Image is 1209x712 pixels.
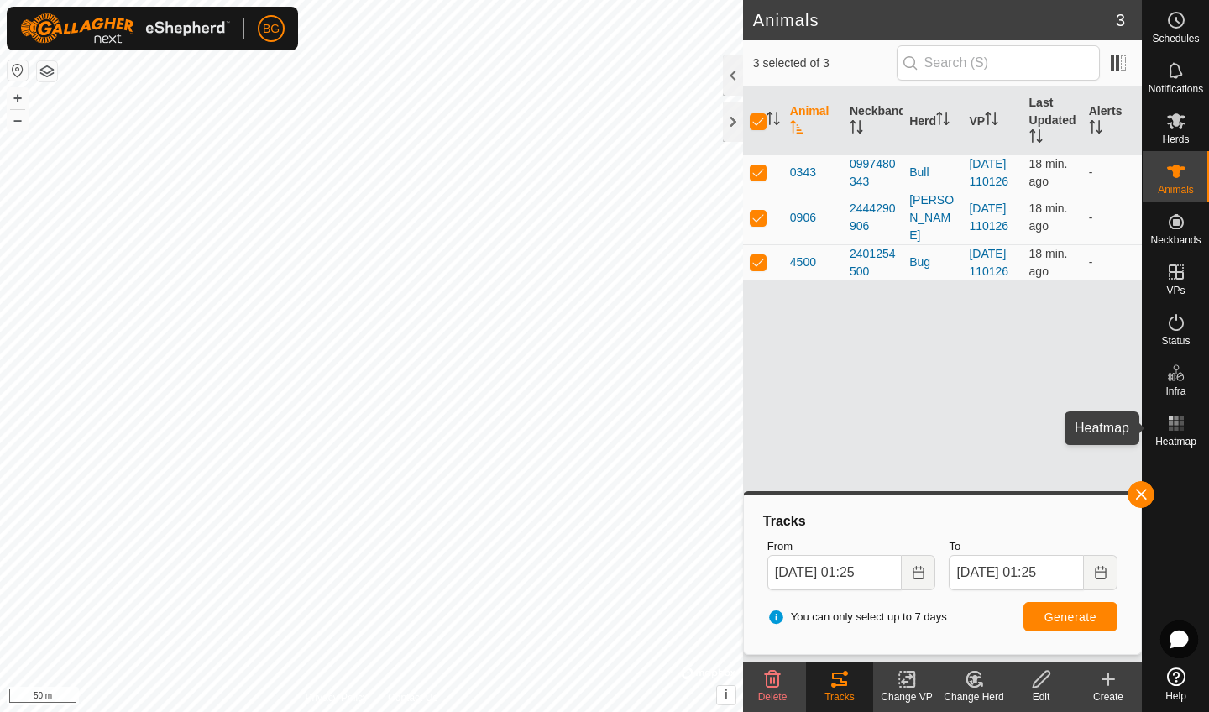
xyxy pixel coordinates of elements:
[969,157,1008,188] a: [DATE] 110126
[1152,34,1199,44] span: Schedules
[783,87,843,155] th: Animal
[962,87,1022,155] th: VP
[761,511,1124,531] div: Tracks
[8,60,28,81] button: Reset Map
[388,690,437,705] a: Contact Us
[969,247,1008,278] a: [DATE] 110126
[1029,247,1068,278] span: Aug 22, 2025, 1:07 AM
[1075,689,1142,704] div: Create
[20,13,230,44] img: Gallagher Logo
[1023,87,1082,155] th: Last Updated
[969,202,1008,233] a: [DATE] 110126
[1165,691,1186,701] span: Help
[1162,134,1189,144] span: Herds
[949,538,1117,555] label: To
[936,114,950,128] p-sorticon: Activate to sort
[758,691,788,703] span: Delete
[725,688,728,702] span: i
[37,61,57,81] button: Map Layers
[753,55,897,72] span: 3 selected of 3
[909,254,955,271] div: Bug
[305,690,368,705] a: Privacy Policy
[850,245,896,280] div: 2401254500
[1161,336,1190,346] span: Status
[909,191,955,244] div: [PERSON_NAME]
[850,155,896,191] div: 0997480343
[850,123,863,136] p-sorticon: Activate to sort
[1158,185,1194,195] span: Animals
[1029,202,1068,233] span: Aug 22, 2025, 1:07 AM
[850,200,896,235] div: 2444290906
[897,45,1100,81] input: Search (S)
[985,114,998,128] p-sorticon: Activate to sort
[902,555,935,590] button: Choose Date
[1149,84,1203,94] span: Notifications
[1155,437,1196,447] span: Heatmap
[1082,244,1142,280] td: -
[1029,132,1043,145] p-sorticon: Activate to sort
[1084,555,1117,590] button: Choose Date
[8,88,28,108] button: +
[717,686,735,704] button: i
[767,609,947,626] span: You can only select up to 7 days
[1007,689,1075,704] div: Edit
[1089,123,1102,136] p-sorticon: Activate to sort
[790,164,816,181] span: 0343
[903,87,962,155] th: Herd
[1029,157,1068,188] span: Aug 22, 2025, 1:07 AM
[1023,602,1117,631] button: Generate
[767,114,780,128] p-sorticon: Activate to sort
[940,689,1007,704] div: Change Herd
[790,123,803,136] p-sorticon: Activate to sort
[1116,8,1125,33] span: 3
[1044,610,1096,624] span: Generate
[1165,386,1185,396] span: Infra
[909,164,955,181] div: Bull
[806,689,873,704] div: Tracks
[753,10,1116,30] h2: Animals
[263,20,280,38] span: BG
[843,87,903,155] th: Neckband
[1082,191,1142,244] td: -
[767,538,936,555] label: From
[8,110,28,130] button: –
[790,254,816,271] span: 4500
[1082,154,1142,191] td: -
[1150,235,1201,245] span: Neckbands
[790,209,816,227] span: 0906
[1166,285,1185,296] span: VPs
[1082,87,1142,155] th: Alerts
[873,689,940,704] div: Change VP
[1143,661,1209,708] a: Help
